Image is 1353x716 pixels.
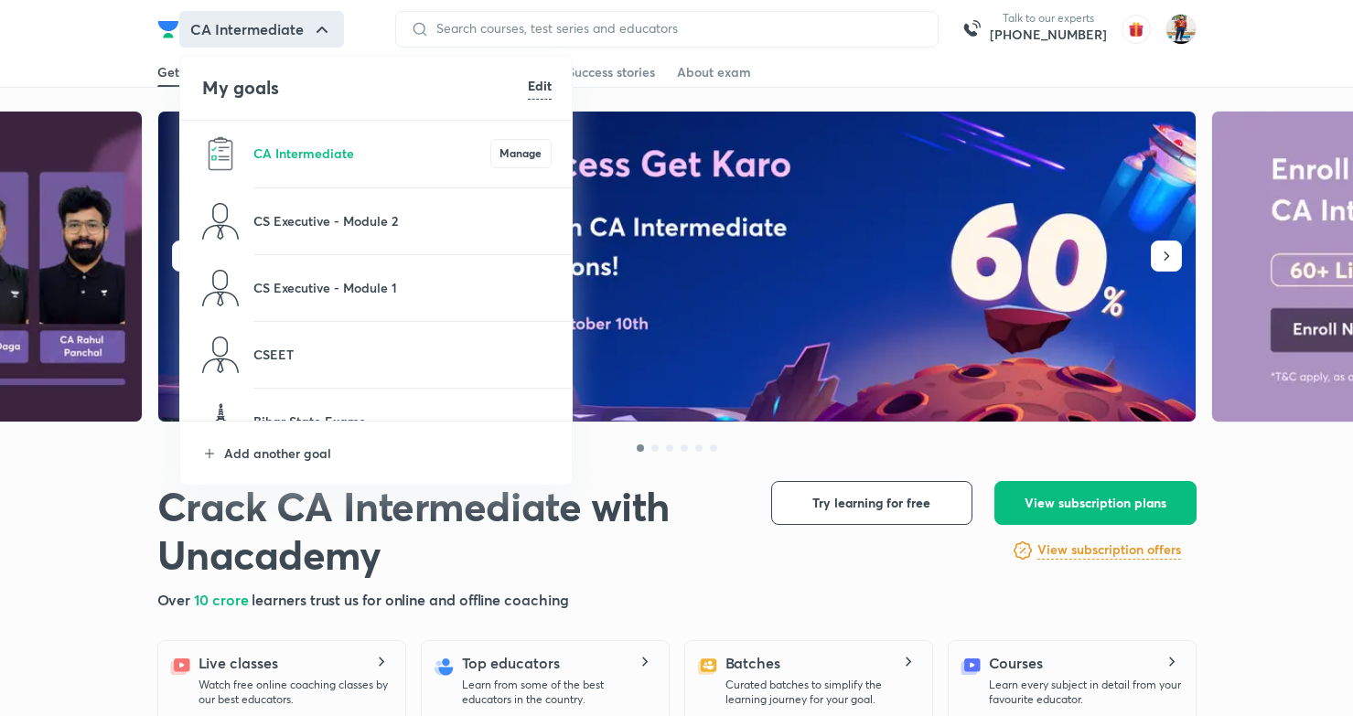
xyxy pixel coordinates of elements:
img: CSEET [202,337,239,373]
p: CA Intermediate [253,144,490,163]
button: Manage [490,139,552,168]
img: Bihar State Exams [202,403,239,440]
img: CA Intermediate [202,135,239,172]
p: CS Executive - Module 2 [253,211,552,230]
img: CS Executive - Module 2 [202,203,239,240]
p: Add another goal [224,443,552,463]
p: CSEET [253,345,552,364]
p: CS Executive - Module 1 [253,278,552,297]
p: Bihar State Exams [253,411,552,431]
h6: Edit [528,76,552,95]
h4: My goals [202,74,528,102]
img: CS Executive - Module 1 [202,270,239,306]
